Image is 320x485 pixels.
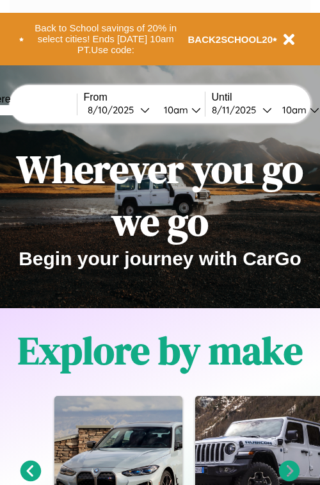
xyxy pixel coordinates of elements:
b: BACK2SCHOOL20 [188,34,273,45]
div: 8 / 10 / 2025 [88,104,140,116]
button: 8/10/2025 [84,103,154,117]
h1: Explore by make [18,324,303,377]
div: 8 / 11 / 2025 [212,104,262,116]
label: From [84,92,205,103]
div: 10am [157,104,191,116]
div: 10am [276,104,310,116]
button: Back to School savings of 20% in select cities! Ends [DATE] 10am PT.Use code: [24,19,188,59]
button: 10am [154,103,205,117]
